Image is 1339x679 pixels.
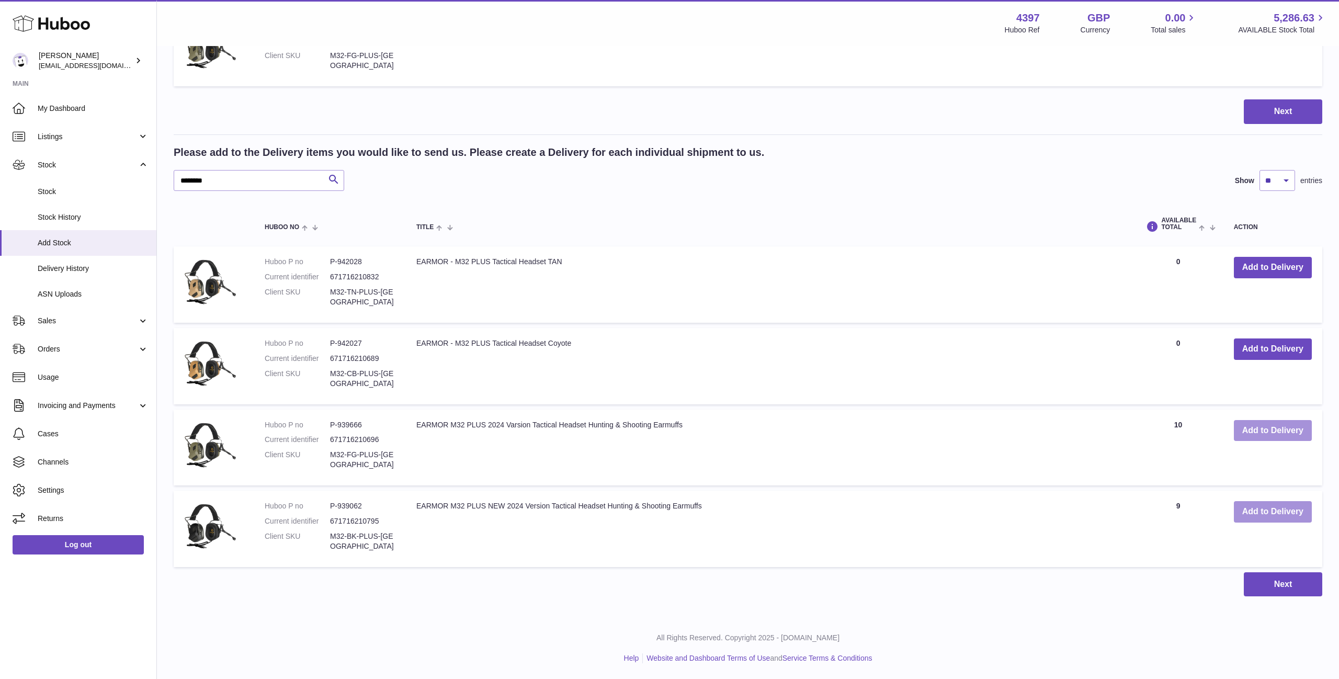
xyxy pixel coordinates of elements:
[330,369,395,389] dd: M32-CB-PLUS-[GEOGRAPHIC_DATA]
[38,187,149,197] span: Stock
[406,491,1133,567] td: EARMOR M32 PLUS NEW 2024 Version Tactical Headset Hunting & Shooting Earmuffs
[330,501,395,511] dd: P-939062
[184,257,236,309] img: EARMOR - M32 PLUS Tactical Headset TAN
[1151,25,1197,35] span: Total sales
[1234,501,1312,523] button: Add to Delivery
[330,338,395,348] dd: P-942027
[265,338,330,348] dt: Huboo P no
[330,516,395,526] dd: 671716210795
[265,420,330,430] dt: Huboo P no
[1087,11,1110,25] strong: GBP
[406,10,1071,87] td: EARMOR M32 PLUS 2024 Varsion Tactical Headset Hunting & Shooting Earmuffs
[1005,25,1040,35] div: Huboo Ref
[184,21,236,73] img: EARMOR M32 PLUS 2024 Varsion Tactical Headset Hunting & Shooting Earmuffs
[1238,11,1326,35] a: 5,286.63 AVAILABLE Stock Total
[1016,11,1040,25] strong: 4397
[13,535,144,554] a: Log out
[1234,420,1312,442] button: Add to Delivery
[38,429,149,439] span: Cases
[265,51,330,71] dt: Client SKU
[184,501,236,553] img: EARMOR M32 PLUS NEW 2024 Version Tactical Headset Hunting & Shooting Earmuffs
[13,53,28,69] img: drumnnbass@gmail.com
[330,257,395,267] dd: P-942028
[1133,410,1223,486] td: 10
[1165,11,1186,25] span: 0.00
[1238,25,1326,35] span: AVAILABLE Stock Total
[38,401,138,411] span: Invoicing and Payments
[1133,491,1223,567] td: 9
[330,272,395,282] dd: 671716210832
[38,212,149,222] span: Stock History
[38,238,149,248] span: Add Stock
[1133,246,1223,323] td: 0
[265,450,330,470] dt: Client SKU
[39,61,154,70] span: [EMAIL_ADDRESS][DOMAIN_NAME]
[330,354,395,364] dd: 671716210689
[38,485,149,495] span: Settings
[38,160,138,170] span: Stock
[165,633,1331,643] p: All Rights Reserved. Copyright 2025 - [DOMAIN_NAME]
[330,531,395,551] dd: M32-BK-PLUS-[GEOGRAPHIC_DATA]
[782,654,872,662] a: Service Terms & Conditions
[643,653,872,663] li: and
[39,51,133,71] div: [PERSON_NAME]
[330,450,395,470] dd: M32-FG-PLUS-[GEOGRAPHIC_DATA]
[38,316,138,326] span: Sales
[265,531,330,551] dt: Client SKU
[406,246,1133,323] td: EARMOR - M32 PLUS Tactical Headset TAN
[38,132,138,142] span: Listings
[265,501,330,511] dt: Huboo P no
[1244,572,1322,597] button: Next
[184,420,236,472] img: EARMOR M32 PLUS 2024 Varsion Tactical Headset Hunting & Shooting Earmuffs
[330,51,395,71] dd: M32-FG-PLUS-[GEOGRAPHIC_DATA]
[265,224,299,231] span: Huboo no
[330,420,395,430] dd: P-939666
[1151,11,1197,35] a: 0.00 Total sales
[330,287,395,307] dd: M32-TN-PLUS-[GEOGRAPHIC_DATA]
[265,516,330,526] dt: Current identifier
[1274,11,1314,25] span: 5,286.63
[646,654,770,662] a: Website and Dashboard Terms of Use
[406,410,1133,486] td: EARMOR M32 PLUS 2024 Varsion Tactical Headset Hunting & Shooting Earmuffs
[330,435,395,445] dd: 671716210696
[265,369,330,389] dt: Client SKU
[174,145,764,160] h2: Please add to the Delivery items you would like to send us. Please create a Delivery for each ind...
[38,344,138,354] span: Orders
[265,257,330,267] dt: Huboo P no
[1133,328,1223,404] td: 0
[184,338,236,391] img: EARMOR - M32 PLUS Tactical Headset Coyote
[416,224,434,231] span: Title
[1234,257,1312,278] button: Add to Delivery
[38,289,149,299] span: ASN Uploads
[1234,338,1312,360] button: Add to Delivery
[1235,176,1254,186] label: Show
[38,514,149,524] span: Returns
[1300,176,1322,186] span: entries
[1161,217,1196,231] span: AVAILABLE Total
[624,654,639,662] a: Help
[265,272,330,282] dt: Current identifier
[265,287,330,307] dt: Client SKU
[38,104,149,114] span: My Dashboard
[38,457,149,467] span: Channels
[1081,25,1110,35] div: Currency
[1234,224,1312,231] div: Action
[38,372,149,382] span: Usage
[265,354,330,364] dt: Current identifier
[1244,99,1322,124] button: Next
[38,264,149,274] span: Delivery History
[406,328,1133,404] td: EARMOR - M32 PLUS Tactical Headset Coyote
[265,435,330,445] dt: Current identifier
